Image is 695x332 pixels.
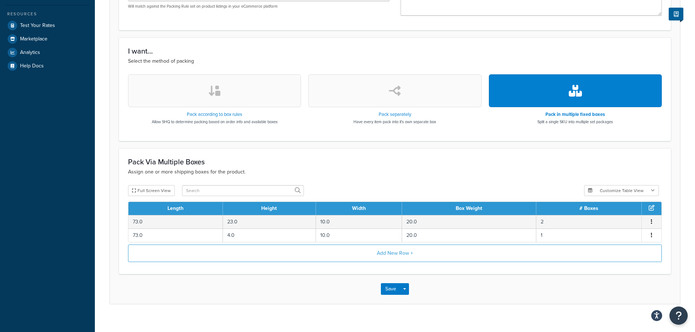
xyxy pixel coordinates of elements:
[223,202,316,215] th: Height
[152,119,278,125] p: Allow SHQ to determine packing based on order info and available boxes
[182,185,304,196] input: Search
[128,185,175,196] button: Full Screen View
[5,19,89,32] a: Test Your Rates
[128,57,662,65] p: Select the method of packing
[128,4,390,9] p: Will match against the Packing Rule set on product listings in your eCommerce platform
[584,185,659,196] button: Customize Table View
[5,46,89,59] a: Analytics
[128,215,223,229] td: 73.0
[381,283,401,295] button: Save
[402,215,536,229] td: 20.0
[20,50,40,56] span: Analytics
[536,202,642,215] th: # Boxes
[316,202,402,215] th: Width
[152,112,278,117] h3: Pack according to box rules
[128,168,662,176] p: Assign one or more shipping boxes for the product.
[223,215,316,229] td: 23.0
[223,229,316,242] td: 4.0
[316,215,402,229] td: 10.0
[669,8,683,20] button: Show Help Docs
[128,245,662,262] button: Add New Row +
[20,36,47,42] span: Marketplace
[316,229,402,242] td: 10.0
[20,23,55,29] span: Test Your Rates
[402,202,536,215] th: Box Weight
[5,11,89,17] div: Resources
[537,112,613,117] h3: Pack in multiple fixed boxes
[5,32,89,46] a: Marketplace
[354,112,436,117] h3: Pack separately
[5,59,89,73] a: Help Docs
[128,229,223,242] td: 73.0
[537,119,613,125] p: Split a single SKU into multiple set packages
[128,158,662,166] h3: Pack Via Multiple Boxes
[669,306,688,325] button: Open Resource Center
[20,63,44,69] span: Help Docs
[128,202,223,215] th: Length
[536,229,642,242] td: 1
[128,47,662,55] h3: I want...
[354,119,436,125] p: Have every item pack into it's own separate box
[536,215,642,229] td: 2
[402,229,536,242] td: 20.0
